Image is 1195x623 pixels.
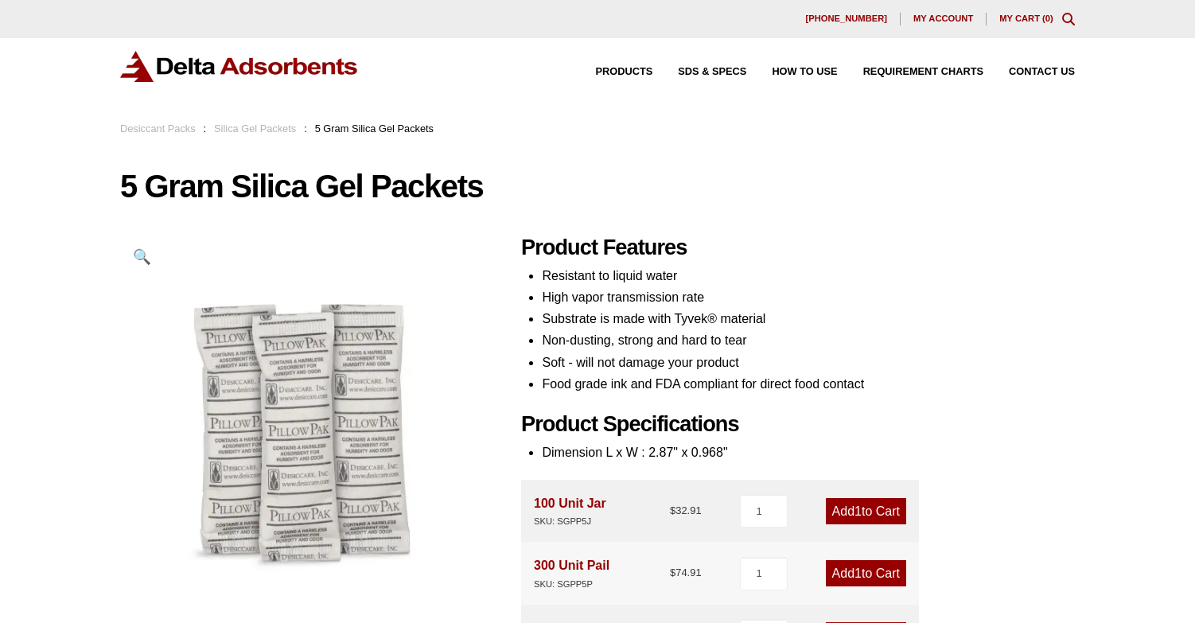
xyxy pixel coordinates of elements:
div: Toggle Modal Content [1062,13,1075,25]
img: 5 Gram Silica Gel Packets [120,235,483,598]
a: View full-screen image gallery [120,235,164,278]
h2: Product Specifications [521,411,1075,438]
div: SKU: SGPP5P [534,577,609,592]
li: Soft - will not damage your product [542,352,1075,373]
span: Products [596,67,653,77]
span: 1 [854,504,862,518]
a: Desiccant Packs [120,123,196,134]
a: How to Use [746,67,837,77]
span: How to Use [772,67,837,77]
span: : [304,123,307,134]
span: 0 [1045,14,1050,23]
a: Contact Us [983,67,1075,77]
bdi: 32.91 [670,504,702,516]
span: $ [670,504,675,516]
li: Non-dusting, strong and hard to tear [542,329,1075,351]
a: My account [901,13,987,25]
div: 300 Unit Pail [534,555,609,591]
li: Food grade ink and FDA compliant for direct food contact [542,373,1075,395]
div: SKU: SGPP5J [534,514,606,529]
a: Add1to Cart [826,498,906,524]
img: Delta Adsorbents [120,51,359,82]
span: [PHONE_NUMBER] [805,14,887,23]
span: My account [913,14,973,23]
span: Requirement Charts [863,67,983,77]
li: Resistant to liquid water [542,265,1075,286]
bdi: 74.91 [670,567,702,578]
h2: Product Features [521,235,1075,261]
a: [PHONE_NUMBER] [792,13,901,25]
span: 1 [854,567,862,580]
span: 🔍 [133,248,151,265]
a: Products [570,67,653,77]
div: 100 Unit Jar [534,493,606,529]
li: High vapor transmission rate [542,286,1075,308]
span: SDS & SPECS [678,67,746,77]
span: Contact Us [1009,67,1075,77]
a: Requirement Charts [838,67,983,77]
span: 5 Gram Silica Gel Packets [315,123,434,134]
span: $ [670,567,675,578]
a: My Cart (0) [999,14,1053,23]
a: 5 Gram Silica Gel Packets [120,408,483,422]
h1: 5 Gram Silica Gel Packets [120,169,1075,203]
a: SDS & SPECS [652,67,746,77]
li: Dimension L x W : 2.87" x 0.968" [542,442,1075,463]
span: : [204,123,207,134]
a: Silica Gel Packets [214,123,296,134]
a: Add1to Cart [826,560,906,586]
li: Substrate is made with Tyvek® material [542,308,1075,329]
